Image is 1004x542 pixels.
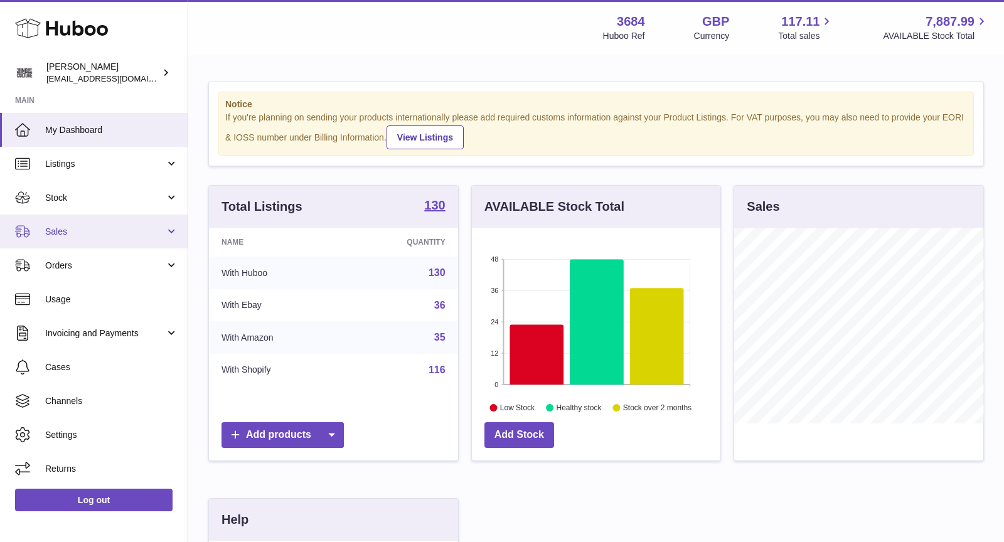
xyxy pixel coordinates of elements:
[491,255,498,263] text: 48
[781,13,820,30] span: 117.11
[222,511,248,528] h3: Help
[45,463,178,475] span: Returns
[500,403,535,412] text: Low Stock
[702,13,729,30] strong: GBP
[424,199,445,214] a: 130
[15,489,173,511] a: Log out
[45,158,165,170] span: Listings
[434,300,446,311] a: 36
[694,30,730,42] div: Currency
[45,327,165,339] span: Invoicing and Payments
[209,354,345,386] td: With Shopify
[883,30,989,42] span: AVAILABLE Stock Total
[45,361,178,373] span: Cases
[345,228,458,257] th: Quantity
[15,63,34,82] img: theinternationalventure@gmail.com
[747,198,779,215] h3: Sales
[429,364,446,375] a: 116
[434,332,446,343] a: 35
[778,30,834,42] span: Total sales
[883,13,989,42] a: 7,887.99 AVAILABLE Stock Total
[387,125,464,149] a: View Listings
[429,267,446,278] a: 130
[222,422,344,448] a: Add products
[491,318,498,326] text: 24
[45,124,178,136] span: My Dashboard
[491,287,498,294] text: 36
[45,429,178,441] span: Settings
[45,192,165,204] span: Stock
[494,381,498,388] text: 0
[623,403,692,412] text: Stock over 2 months
[603,30,645,42] div: Huboo Ref
[491,349,498,357] text: 12
[45,260,165,272] span: Orders
[209,228,345,257] th: Name
[45,294,178,306] span: Usage
[424,199,445,211] strong: 130
[926,13,975,30] span: 7,887.99
[209,289,345,322] td: With Ebay
[209,321,345,354] td: With Amazon
[45,395,178,407] span: Channels
[45,226,165,238] span: Sales
[46,73,184,83] span: [EMAIL_ADDRESS][DOMAIN_NAME]
[225,112,967,149] div: If you're planning on sending your products internationally please add required customs informati...
[617,13,645,30] strong: 3684
[222,198,302,215] h3: Total Listings
[556,403,602,412] text: Healthy stock
[46,61,159,85] div: [PERSON_NAME]
[225,98,967,110] strong: Notice
[484,198,624,215] h3: AVAILABLE Stock Total
[209,257,345,289] td: With Huboo
[778,13,834,42] a: 117.11 Total sales
[484,422,554,448] a: Add Stock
